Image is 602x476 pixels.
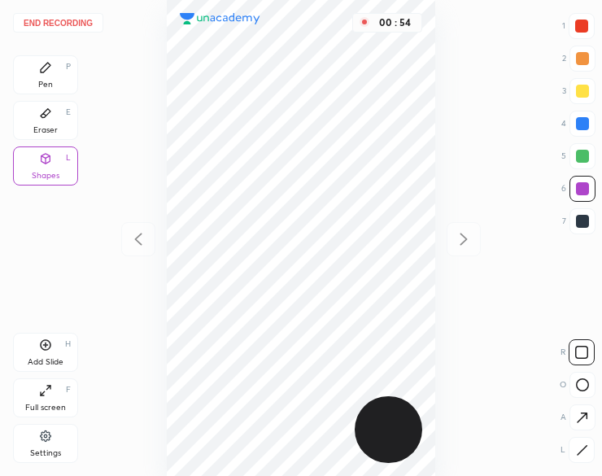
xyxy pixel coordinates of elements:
div: L [561,437,595,463]
div: 2 [562,46,595,72]
div: Eraser [33,126,58,134]
div: P [66,63,71,71]
div: 1 [562,13,595,39]
div: 4 [561,111,595,137]
div: Shapes [32,172,59,180]
div: 6 [561,176,595,202]
div: O [560,372,595,398]
div: E [66,108,71,116]
div: H [65,340,71,348]
div: 5 [561,143,595,169]
img: logo.38c385cc.svg [180,13,260,25]
div: 3 [562,78,595,104]
div: Pen [38,81,53,89]
div: A [561,404,595,430]
div: 7 [562,208,595,234]
div: 00 : 54 [376,17,415,28]
div: F [66,386,71,394]
div: Add Slide [28,358,63,366]
div: R [561,339,595,365]
div: Full screen [25,404,66,412]
div: L [66,154,71,162]
button: End recording [13,13,103,33]
div: Settings [30,449,61,457]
